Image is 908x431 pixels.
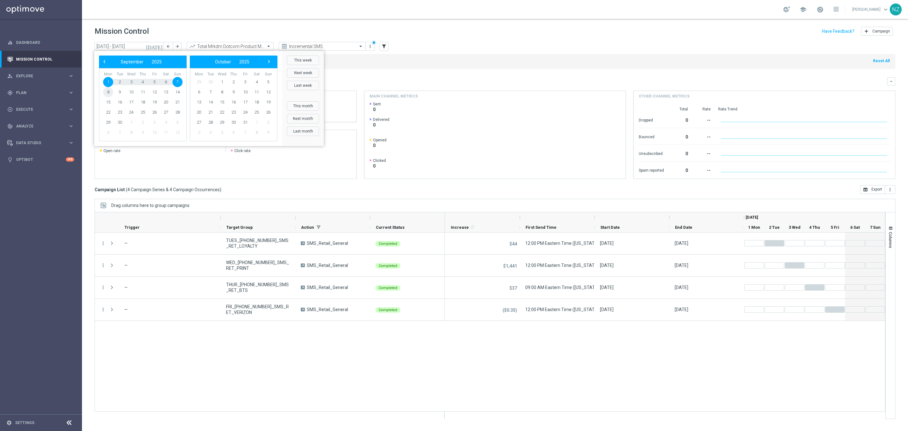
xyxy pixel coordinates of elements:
button: Last week [287,81,319,90]
span: WED_20250903_SMS_RET_PRINT [226,260,290,271]
span: Data Studio [16,141,68,145]
i: add [864,29,869,34]
span: ‹ [100,57,108,66]
span: Target Group [226,225,253,230]
span: First Send Time [526,225,556,230]
div: Rate [696,107,711,112]
button: Data Studio keyboard_arrow_right [7,140,74,145]
span: 18 [138,97,148,107]
span: SMS_Retail_General [307,307,348,312]
span: 25 [138,107,148,117]
span: 30 [229,117,239,127]
div: Execute [7,107,68,112]
span: Execute [16,108,68,111]
div: 0 [672,148,688,158]
i: refresh [470,225,475,230]
button: more_vert [100,307,106,312]
th: weekday [251,72,263,77]
span: 10 [126,87,136,97]
span: ( [126,187,127,192]
span: 2 [229,77,239,87]
div: Mission Control [7,57,74,62]
span: 1 [103,77,113,87]
span: 12:00 PM Eastern Time (New York) (UTC -04:00) [525,241,626,246]
span: 21 [206,107,216,117]
i: more_vert [100,263,106,268]
i: more_vert [888,187,893,192]
span: 27 [161,107,171,117]
span: Columns [888,232,893,248]
div: 02 Sep 2025, Tuesday [600,240,614,246]
span: 6 [103,127,113,138]
span: 0 [373,163,386,169]
button: add Campaign [861,27,893,36]
span: Clicked [373,158,386,163]
div: 04 Sep 2025, Thursday [675,285,688,290]
span: 3 [240,77,250,87]
span: 5 [172,117,183,127]
span: Completed [379,242,397,246]
span: 5 [217,127,227,138]
div: 0 [672,115,688,125]
i: keyboard_arrow_down [889,79,893,84]
span: Delivered [373,117,389,122]
span: › [265,57,273,66]
div: equalizer Dashboard [7,40,74,45]
input: Have Feedback? [822,29,854,33]
th: weekday [193,72,205,77]
span: 26 [263,107,273,117]
div: gps_fixed Plan keyboard_arrow_right [7,90,74,95]
i: keyboard_arrow_right [68,106,74,112]
span: SMS_Retail_General [307,263,348,268]
span: 8 [126,127,136,138]
span: Action [301,225,314,230]
span: 4 [161,117,171,127]
span: 9 [263,127,273,138]
span: 4 [138,77,148,87]
i: more_vert [100,240,106,246]
span: 5 [149,77,160,87]
span: 28 [172,107,183,117]
i: open_in_browser [863,187,868,192]
span: 4 [206,127,216,138]
span: 8 [217,87,227,97]
th: weekday [160,72,172,77]
span: 3 [126,77,136,87]
div: 0 [672,131,688,141]
span: 29 [217,117,227,127]
button: filter_alt [380,42,388,51]
span: 21 [172,97,183,107]
span: 6 [229,127,239,138]
span: 7 [115,127,125,138]
button: Next week [287,68,319,78]
span: 24 [126,107,136,117]
button: 2025 [235,58,253,66]
th: weekday [102,72,114,77]
div: -- [696,165,711,175]
span: 29 [103,117,113,127]
div: 0 [672,165,688,175]
button: September [117,58,148,66]
ng-select: Incremental SMS [279,42,366,51]
span: SMS_Retail_General [307,240,348,246]
th: weekday [228,72,240,77]
button: arrow_back [164,42,173,51]
span: 19 [149,97,160,107]
span: 14 [172,87,183,97]
span: Calculate column [469,224,475,231]
i: arrow_forward [175,44,179,49]
span: 1 Mon [748,225,760,230]
div: Rate Trend [718,107,890,112]
i: keyboard_arrow_right [68,90,74,96]
span: 27 [194,117,204,127]
span: 29 [194,77,204,87]
button: keyboard_arrow_down [887,77,895,86]
span: 9 [115,87,125,97]
span: Current Status [376,225,405,230]
span: 9 [138,127,148,138]
span: 2025 [152,59,162,64]
span: Trigger [125,225,140,230]
div: Press SPACE to select this row. [445,255,885,277]
i: preview [281,43,288,50]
